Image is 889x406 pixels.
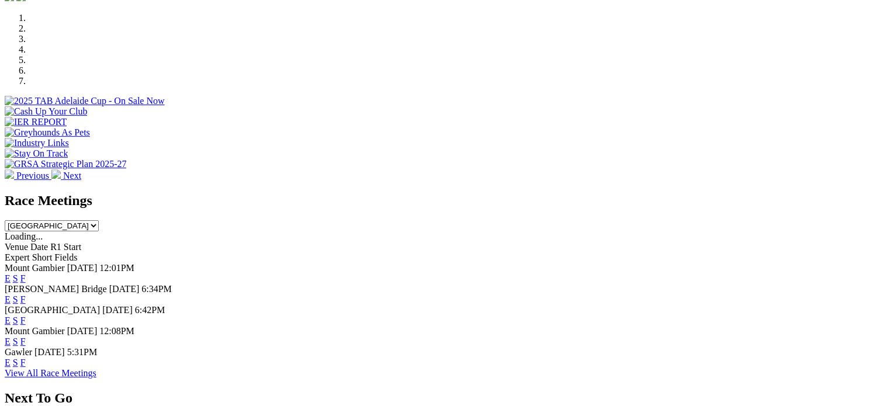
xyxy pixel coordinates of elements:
a: F [20,336,26,346]
a: Previous [5,171,51,181]
span: Mount Gambier [5,326,65,336]
span: Next [63,171,81,181]
a: F [20,294,26,304]
span: 12:08PM [99,326,134,336]
span: [DATE] [67,326,98,336]
h2: Race Meetings [5,193,884,209]
span: R1 Start [50,242,81,252]
span: [DATE] [102,305,133,315]
a: E [5,315,11,325]
a: E [5,358,11,367]
span: 6:34PM [141,284,172,294]
a: S [13,358,18,367]
span: Expert [5,252,30,262]
h2: Next To Go [5,390,884,406]
span: [DATE] [34,347,65,357]
a: F [20,273,26,283]
a: Next [51,171,81,181]
span: [PERSON_NAME] Bridge [5,284,107,294]
img: 2025 TAB Adelaide Cup - On Sale Now [5,96,165,106]
span: Short [32,252,53,262]
a: S [13,294,18,304]
img: GRSA Strategic Plan 2025-27 [5,159,126,169]
span: 6:42PM [135,305,165,315]
span: 5:31PM [67,347,98,357]
img: Industry Links [5,138,69,148]
a: E [5,336,11,346]
span: Date [30,242,48,252]
a: S [13,336,18,346]
span: Loading... [5,231,43,241]
span: Venue [5,242,28,252]
a: S [13,273,18,283]
span: 12:01PM [99,263,134,273]
img: chevron-left-pager-white.svg [5,169,14,179]
a: F [20,315,26,325]
a: View All Race Meetings [5,368,96,378]
span: Gawler [5,347,32,357]
span: Fields [54,252,77,262]
span: [DATE] [67,263,98,273]
img: Stay On Track [5,148,68,159]
a: F [20,358,26,367]
span: [DATE] [109,284,140,294]
span: Mount Gambier [5,263,65,273]
img: IER REPORT [5,117,67,127]
img: Greyhounds As Pets [5,127,90,138]
a: E [5,273,11,283]
img: chevron-right-pager-white.svg [51,169,61,179]
span: [GEOGRAPHIC_DATA] [5,305,100,315]
img: Cash Up Your Club [5,106,87,117]
a: E [5,294,11,304]
a: S [13,315,18,325]
span: Previous [16,171,49,181]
